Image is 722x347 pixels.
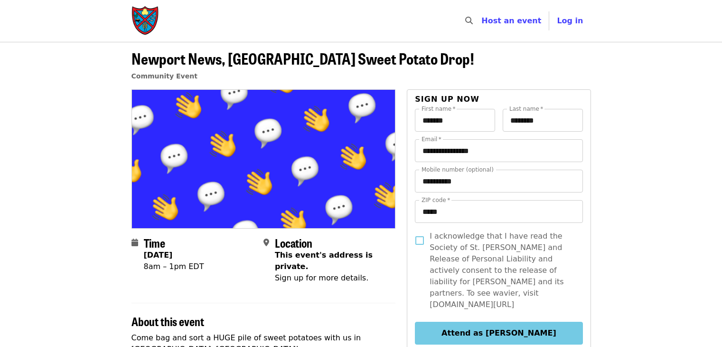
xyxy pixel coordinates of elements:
[415,109,495,132] input: First name
[509,106,543,112] label: Last name
[422,167,494,173] label: Mobile number (optional)
[415,95,479,104] span: Sign up now
[131,313,204,329] span: About this event
[415,200,582,223] input: ZIP code
[131,6,160,36] img: Society of St. Andrew - Home
[415,170,582,193] input: Mobile number (optional)
[557,16,583,25] span: Log in
[422,136,441,142] label: Email
[275,251,373,271] span: This event's address is private.
[422,197,450,203] label: ZIP code
[263,238,269,247] i: map-marker-alt icon
[144,251,173,260] strong: [DATE]
[131,47,474,69] span: Newport News, [GEOGRAPHIC_DATA] Sweet Potato Drop!
[415,322,582,345] button: Attend as [PERSON_NAME]
[132,90,395,228] img: Newport News, VA Sweet Potato Drop! organized by Society of St. Andrew
[415,139,582,162] input: Email
[478,10,486,32] input: Search
[549,11,591,30] button: Log in
[422,106,456,112] label: First name
[430,231,575,310] span: I acknowledge that I have read the Society of St. [PERSON_NAME] and Release of Personal Liability...
[144,261,204,272] div: 8am – 1pm EDT
[275,234,312,251] span: Location
[144,234,165,251] span: Time
[131,238,138,247] i: calendar icon
[481,16,541,25] a: Host an event
[503,109,583,132] input: Last name
[131,72,197,80] a: Community Event
[465,16,473,25] i: search icon
[275,273,368,282] span: Sign up for more details.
